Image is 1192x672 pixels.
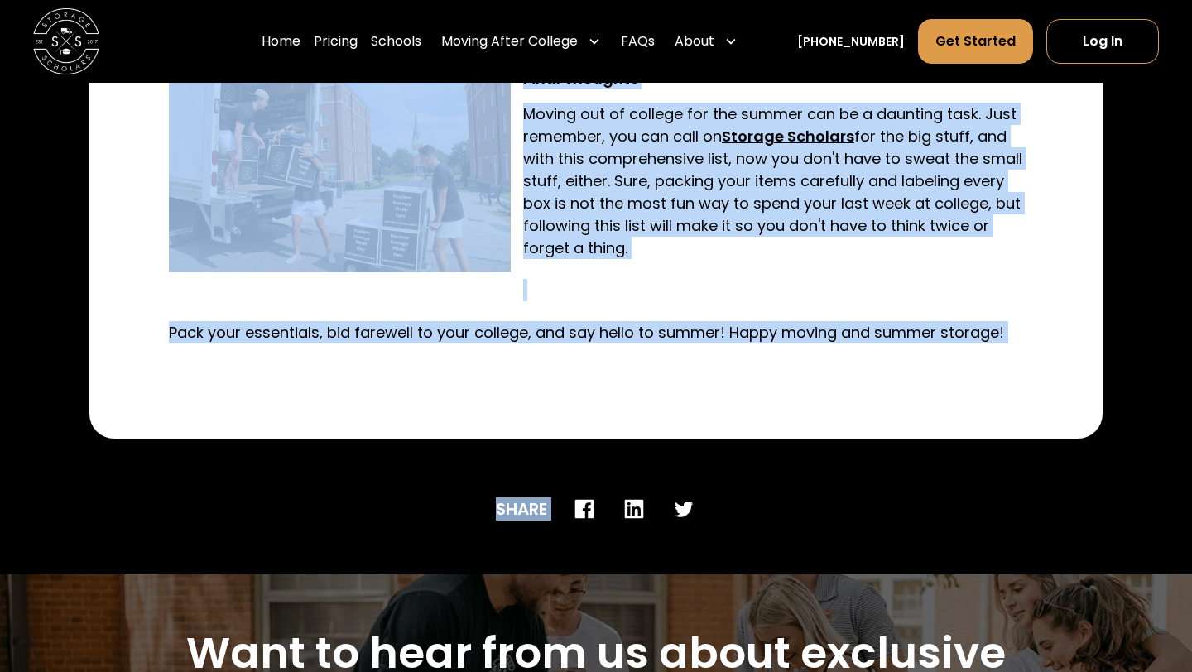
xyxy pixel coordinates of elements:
[314,18,358,65] a: Pricing
[1046,19,1159,64] a: Log In
[918,19,1033,64] a: Get Started
[621,18,655,65] a: FAQs
[441,31,578,51] div: Moving After College
[797,33,905,50] a: [PHONE_NUMBER]
[675,31,714,51] div: About
[262,18,300,65] a: Home
[371,18,421,65] a: Schools
[169,321,1023,343] p: Pack your essentials, bid farewell to your college, and say hello to summer! Happy moving and sum...
[722,126,854,146] a: Storage Scholars
[169,103,1023,259] p: Moving out of college for the summer can be a daunting task. Just remember, you can call on for t...
[169,279,1023,301] p: ‍
[169,363,1023,386] p: ‍
[33,8,99,74] img: Storage Scholars main logo
[496,501,547,517] div: SHARE
[435,18,608,65] div: Moving After College
[668,18,744,65] div: About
